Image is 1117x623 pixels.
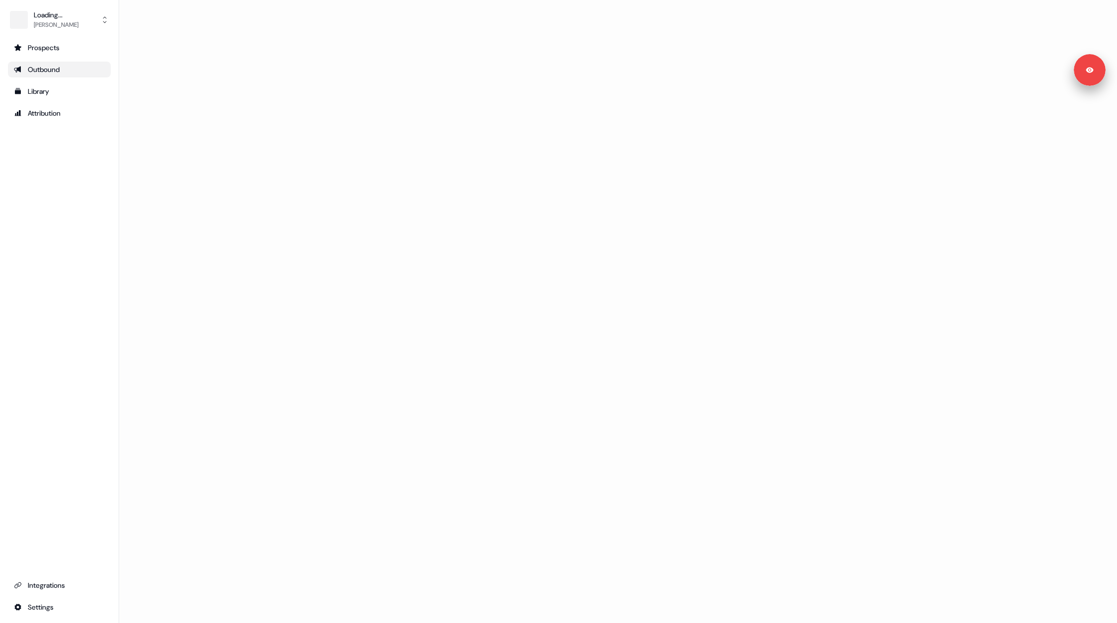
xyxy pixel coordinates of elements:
button: Loading...[PERSON_NAME] [8,8,111,32]
div: Attribution [14,108,105,118]
div: Library [14,86,105,96]
div: Settings [14,602,105,612]
a: Go to attribution [8,105,111,121]
div: Integrations [14,580,105,590]
div: Prospects [14,43,105,53]
a: Go to integrations [8,599,111,615]
div: [PERSON_NAME] [34,20,78,30]
a: Go to templates [8,83,111,99]
a: Go to prospects [8,40,111,56]
div: Loading... [34,10,78,20]
a: Go to outbound experience [8,62,111,77]
a: Go to integrations [8,577,111,593]
div: Outbound [14,65,105,74]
